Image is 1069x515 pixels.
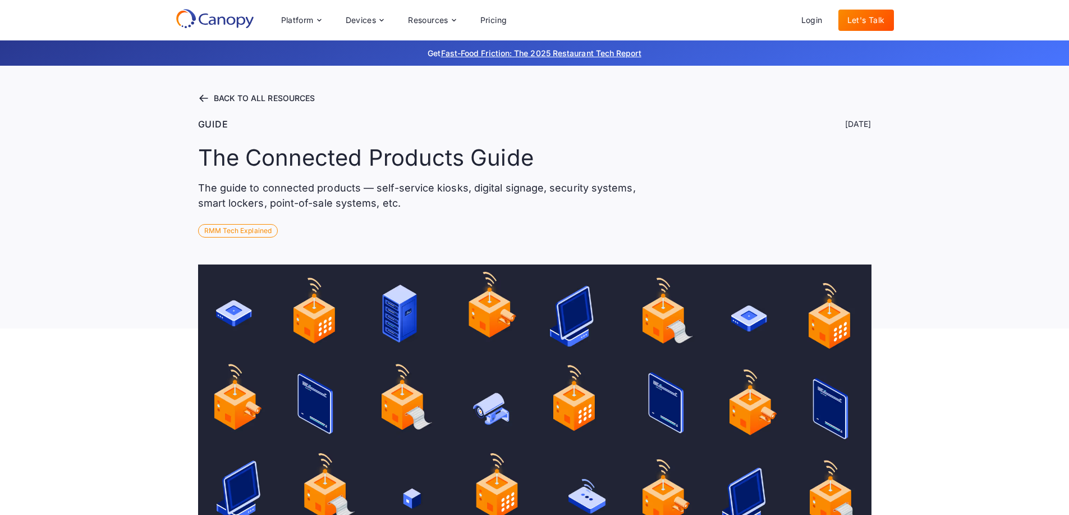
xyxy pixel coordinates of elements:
a: Login [792,10,832,31]
a: Fast-Food Friction: The 2025 Restaurant Tech Report [441,48,641,58]
p: The guide to connected products — self-service kiosks, digital signage, security systems, smart l... [198,180,644,211]
a: Pricing [471,10,516,31]
div: Resources [408,16,448,24]
p: Get [260,47,810,59]
a: Let's Talk [838,10,894,31]
div: Devices [346,16,377,24]
div: Guide [198,117,228,131]
h1: The Connected Products Guide [198,144,534,171]
div: RMM Tech Explained [198,224,278,238]
div: [DATE] [845,119,871,130]
div: Platform [281,16,314,24]
div: BACK TO ALL RESOURCES [214,94,315,102]
a: BACK TO ALL RESOURCES [198,93,871,104]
